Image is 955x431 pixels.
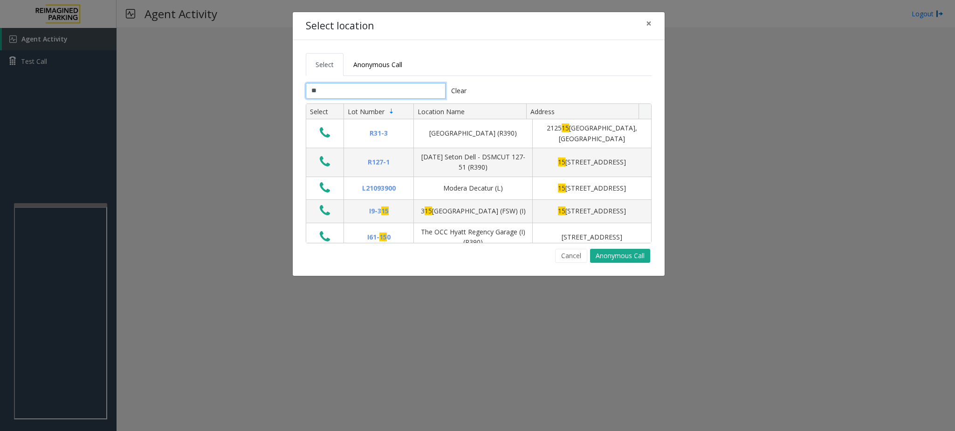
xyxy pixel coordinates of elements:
div: R127-1 [350,157,408,167]
div: L21093900 [350,183,408,193]
div: [STREET_ADDRESS] [538,157,646,167]
div: 2125 [GEOGRAPHIC_DATA], [GEOGRAPHIC_DATA] [538,123,646,144]
span: Anonymous Call [353,60,402,69]
span: Location Name [418,107,465,116]
span: Lot Number [348,107,385,116]
div: Modera Decatur (L) [419,183,527,193]
button: Anonymous Call [590,249,650,263]
div: [STREET_ADDRESS] [538,183,646,193]
button: Cancel [555,249,587,263]
span: 15 [558,157,565,166]
span: 15 [379,233,387,241]
h4: Select location [306,19,374,34]
span: 15 [558,184,565,192]
span: Address [530,107,555,116]
div: [STREET_ADDRESS] [538,206,646,216]
span: 15 [381,206,389,215]
span: Sortable [388,108,395,115]
th: Select [306,104,344,120]
span: 15 [425,206,432,215]
div: The OCC Hyatt Regency Garage (I) (R390) [419,227,527,248]
div: Data table [306,104,651,243]
ul: Tabs [306,53,652,76]
button: Clear [446,83,472,99]
div: I9-3 [350,206,408,216]
div: R31-3 [350,128,408,138]
div: [DATE] Seton Dell - DSMCUT 127-51 (R390) [419,152,527,173]
button: Close [639,12,658,35]
span: 15 [562,123,569,132]
span: × [646,17,652,30]
div: I61- 0 [350,232,408,242]
div: [GEOGRAPHIC_DATA] (R390) [419,128,527,138]
span: Select [316,60,334,69]
div: [STREET_ADDRESS] [538,232,646,242]
span: 15 [558,206,565,215]
div: 3 [GEOGRAPHIC_DATA] (FSW) (I) [419,206,527,216]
